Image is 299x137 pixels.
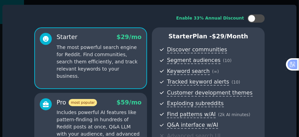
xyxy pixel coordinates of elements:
span: Tracked keyword alerts [167,78,229,86]
span: ( 2k AI minutes ) [218,112,250,117]
span: Customer development themes [167,89,253,97]
span: Segment audiences [167,57,220,64]
span: $ 29 /mo [117,34,142,40]
div: Enable 33% Annual Discount [176,15,244,22]
span: Keyword search [167,68,210,75]
span: Q&A interface w/AI [167,122,218,129]
span: $ 59 /mo [117,99,142,106]
div: Starter [57,33,77,41]
p: The most powerful search engine for Reddit. Find communities, search them efficiently, and track ... [57,44,142,80]
span: ( ∞ ) [212,69,219,74]
span: most popular [69,99,97,106]
span: ( 10 ) [231,80,240,85]
span: Discover communities [167,46,227,53]
span: Exploding subreddits [167,100,224,107]
div: Pro [57,98,97,107]
span: Find patterns w/AI [167,111,216,118]
span: ( 10 ) [223,58,231,63]
p: Starter Plan - [159,32,258,41]
span: $ 29 /month [212,33,248,40]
